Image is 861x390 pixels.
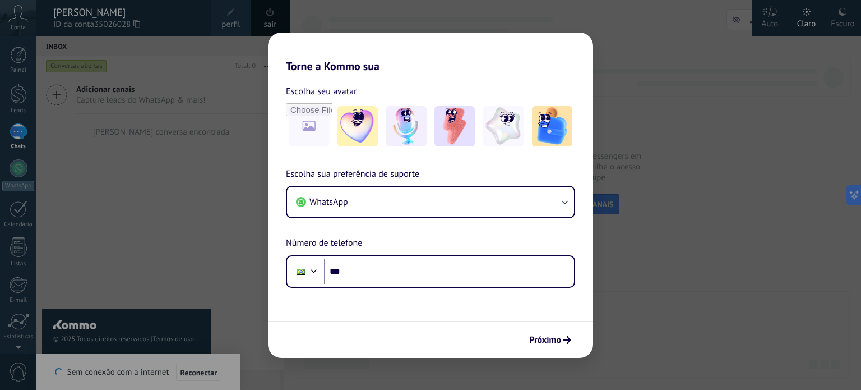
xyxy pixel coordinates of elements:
img: -2.jpeg [386,106,427,146]
span: Número de telefone [286,236,362,251]
span: Próximo [529,336,561,344]
button: WhatsApp [287,187,574,217]
button: Próximo [524,331,576,350]
img: -4.jpeg [483,106,524,146]
h2: Torne a Kommo sua [268,33,593,73]
img: -3.jpeg [434,106,475,146]
div: Brazil: + 55 [290,260,312,283]
img: -5.jpeg [532,106,572,146]
span: Escolha sua preferência de suporte [286,167,419,182]
span: WhatsApp [309,196,348,208]
span: Escolha seu avatar [286,84,357,99]
img: -1.jpeg [337,106,378,146]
